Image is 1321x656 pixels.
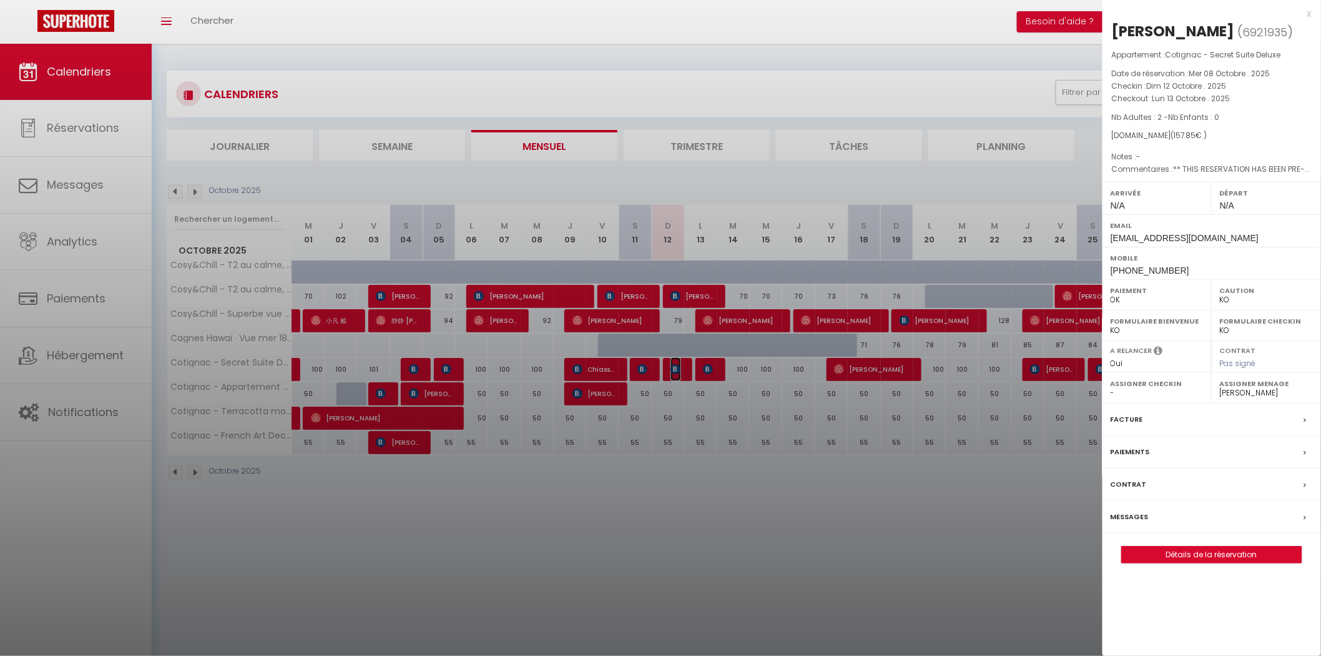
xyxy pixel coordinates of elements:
label: Contrat [1220,345,1256,354]
label: Facture [1111,413,1143,426]
p: Notes : [1112,151,1312,163]
span: Nb Enfants : 0 [1169,112,1220,122]
span: ( ) [1238,23,1294,41]
label: Email [1111,219,1313,232]
div: [PERSON_NAME] [1112,21,1235,41]
span: Lun 13 Octobre . 2025 [1152,93,1230,104]
label: Mobile [1111,252,1313,264]
p: Appartement : [1112,49,1312,61]
span: ( € ) [1171,130,1207,141]
span: - [1137,151,1141,162]
i: Sélectionner OUI si vous souhaiter envoyer les séquences de messages post-checkout [1154,345,1163,359]
span: Mer 08 Octobre . 2025 [1189,68,1270,79]
div: x [1102,6,1312,21]
span: Cotignac - Secret Suite Deluxe [1166,49,1281,60]
span: [EMAIL_ADDRESS][DOMAIN_NAME] [1111,233,1259,243]
span: Pas signé [1220,358,1256,369]
label: A relancer [1111,345,1152,356]
button: Détails de la réservation [1121,546,1302,564]
p: Date de réservation : [1112,67,1312,80]
span: Nb Adultes : 2 - [1112,112,1220,122]
span: Dim 12 Octobre . 2025 [1147,81,1227,91]
label: Formulaire Bienvenue [1111,315,1204,327]
p: Checkin : [1112,80,1312,92]
div: [DOMAIN_NAME] [1112,130,1312,142]
a: Détails de la réservation [1122,547,1302,563]
label: Caution [1220,284,1313,297]
span: 157.85 [1174,130,1196,141]
span: N/A [1111,201,1125,211]
span: N/A [1220,201,1234,211]
label: Formulaire Checkin [1220,315,1313,327]
label: Paiement [1111,284,1204,297]
label: Assigner Checkin [1111,377,1204,390]
p: Checkout : [1112,92,1312,105]
span: [PHONE_NUMBER] [1111,266,1189,276]
span: 6921935 [1243,24,1288,40]
label: Paiements [1111,445,1150,459]
label: Arrivée [1111,187,1204,199]
label: Contrat [1111,478,1147,491]
label: Messages [1111,510,1149,524]
label: Départ [1220,187,1313,199]
p: Commentaires : [1112,163,1312,176]
label: Assigner Menage [1220,377,1313,390]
